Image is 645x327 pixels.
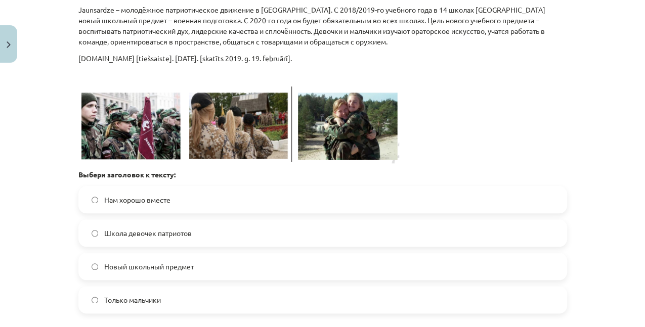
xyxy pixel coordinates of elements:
strong: Выбери заголовок к тексту: [78,170,176,179]
span: Новый школьный предмет [104,261,194,272]
input: Школа девочек патриотов [92,230,98,237]
input: Только мальчики [92,297,98,303]
span: Школа девочек патриотов [104,228,192,239]
span: Только мальчики [104,295,161,305]
p: Jaunsardze – молодёжное патриотическое движение в [GEOGRAPHIC_DATA]. С 2018/2019-го учебного года... [78,5,567,47]
span: Нам хорошо вместе [104,195,170,205]
input: Нам хорошо вместе [92,197,98,203]
p: [DOMAIN_NAME] [tiešsaiste]. [DATE]. [skatīts 2019. g. 19. februārī]. [78,53,567,64]
img: icon-close-lesson-0947bae3869378f0d4975bcd49f059093ad1ed9edebbc8119c70593378902aed.svg [7,41,11,48]
input: Новый школьный предмет [92,263,98,270]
